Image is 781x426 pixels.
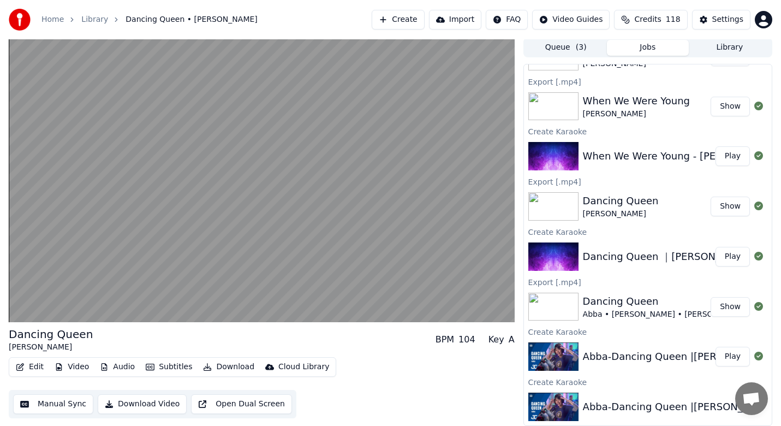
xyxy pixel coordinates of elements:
div: [PERSON_NAME] [583,209,659,220]
div: Create Karaoke [524,375,772,388]
button: Subtitles [141,359,196,375]
button: Edit [11,359,48,375]
nav: breadcrumb [41,14,258,25]
span: 118 [666,14,681,25]
button: Credits118 [614,10,687,29]
button: FAQ [486,10,528,29]
button: Video [50,359,93,375]
div: A [509,333,515,346]
button: Show [711,297,750,317]
div: When We Were Young [583,93,690,109]
button: Queue [525,40,607,56]
button: Jobs [607,40,689,56]
div: Open chat [735,382,768,415]
button: Import [429,10,481,29]
button: Library [689,40,771,56]
div: Key [488,333,504,346]
button: Play [716,347,750,366]
div: [PERSON_NAME] [583,109,690,120]
div: Create Karaoke [524,225,772,238]
button: Play [716,247,750,267]
button: Audio [96,359,139,375]
div: Export [.mp4] [524,175,772,188]
button: Download Video [98,394,187,414]
button: Play [716,146,750,166]
img: youka [9,9,31,31]
div: Export [.mp4] [524,275,772,288]
span: ( 3 ) [576,42,587,53]
button: Show [711,97,750,116]
div: Create Karaoke [524,325,772,338]
div: Settings [712,14,743,25]
div: Export [.mp4] [524,75,772,88]
button: Video Guides [532,10,610,29]
span: Dancing Queen • [PERSON_NAME] [126,14,257,25]
span: Credits [634,14,661,25]
button: Settings [692,10,750,29]
button: Create [372,10,425,29]
div: BPM [436,333,454,346]
div: Create Karaoke [524,125,772,138]
div: 104 [458,333,475,346]
a: Home [41,14,64,25]
button: Show [711,197,750,216]
a: Library [81,14,108,25]
div: Dancing Queen [583,193,659,209]
div: Cloud Library [278,362,329,372]
div: Dancing Queen [9,327,93,342]
button: Manual Sync [13,394,93,414]
div: [PERSON_NAME] [9,342,93,353]
button: Download [199,359,259,375]
button: Open Dual Screen [191,394,292,414]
